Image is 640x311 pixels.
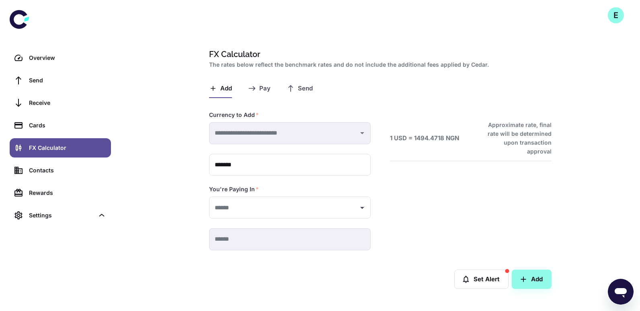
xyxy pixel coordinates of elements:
[10,183,111,203] a: Rewards
[608,7,624,23] button: E
[209,111,259,119] label: Currency to Add
[10,48,111,68] a: Overview
[29,166,106,175] div: Contacts
[259,85,271,92] span: Pay
[29,76,106,85] div: Send
[10,138,111,158] a: FX Calculator
[209,185,259,193] label: You're Paying In
[454,270,509,289] button: Set Alert
[298,85,313,92] span: Send
[10,93,111,113] a: Receive
[10,206,111,225] div: Settings
[10,116,111,135] a: Cards
[29,121,106,130] div: Cards
[357,202,368,213] button: Open
[29,188,106,197] div: Rewards
[10,161,111,180] a: Contacts
[390,134,459,143] h6: 1 USD = 1494.4718 NGN
[608,279,634,305] iframe: Button to launch messaging window
[209,60,548,69] h2: The rates below reflect the benchmark rates and do not include the additional fees applied by Cedar.
[10,71,111,90] a: Send
[29,53,106,62] div: Overview
[29,211,94,220] div: Settings
[209,48,548,60] h1: FX Calculator
[479,121,552,156] h6: Approximate rate, final rate will be determined upon transaction approval
[220,85,232,92] span: Add
[512,270,552,289] button: Add
[29,143,106,152] div: FX Calculator
[29,98,106,107] div: Receive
